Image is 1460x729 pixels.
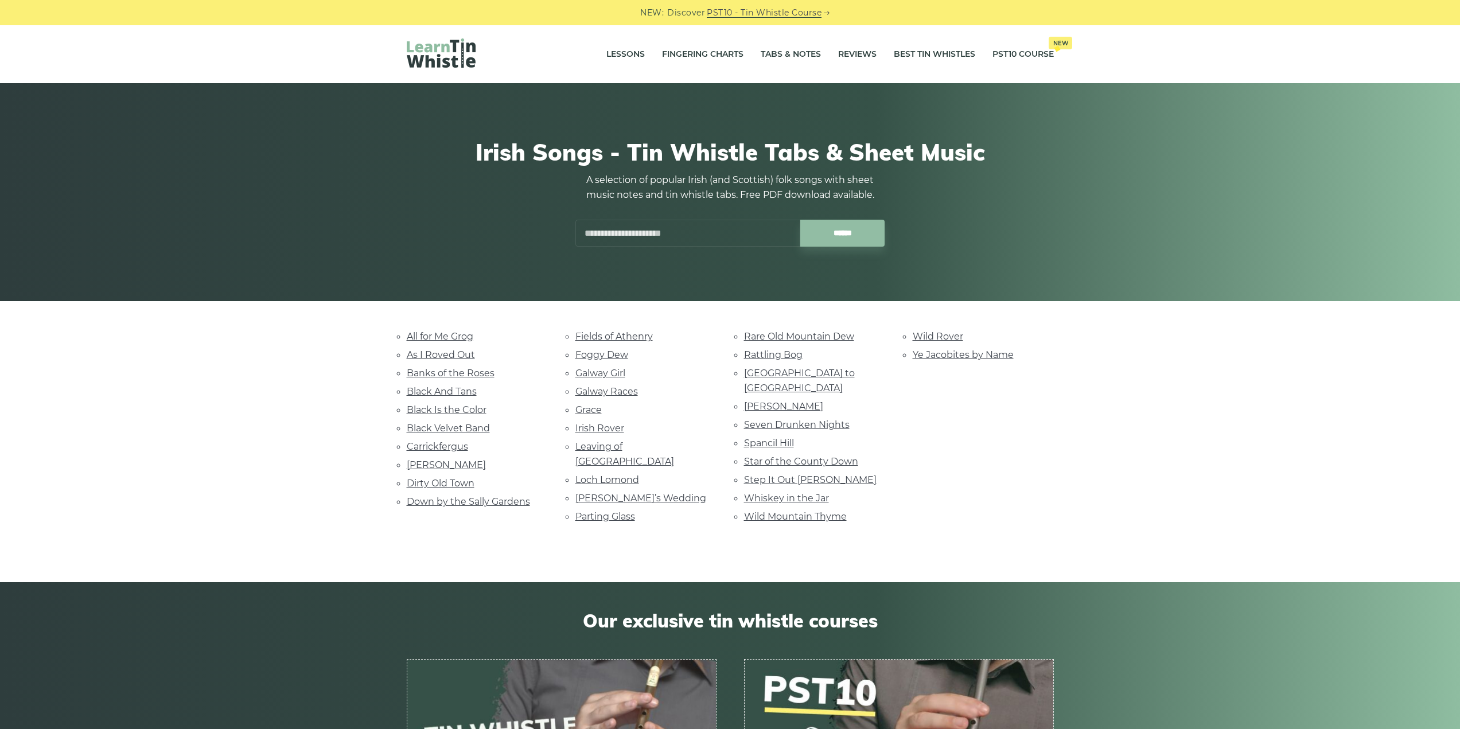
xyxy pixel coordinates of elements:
[606,40,645,69] a: Lessons
[662,40,743,69] a: Fingering Charts
[744,368,855,393] a: [GEOGRAPHIC_DATA] to [GEOGRAPHIC_DATA]
[744,349,803,360] a: Rattling Bog
[407,496,530,507] a: Down by the Sally Gardens
[407,441,468,452] a: Carrickfergus
[575,173,885,202] p: A selection of popular Irish (and Scottish) folk songs with sheet music notes and tin whistle tab...
[575,423,624,434] a: Irish Rover
[407,331,473,342] a: All for Me Grog
[992,40,1054,69] a: PST10 CourseNew
[407,386,477,397] a: Black And Tans
[575,493,706,504] a: [PERSON_NAME]’s Wedding
[407,404,486,415] a: Black Is the Color
[744,474,877,485] a: Step It Out [PERSON_NAME]
[407,610,1054,631] span: Our exclusive tin whistle courses
[407,459,486,470] a: [PERSON_NAME]
[575,474,639,485] a: Loch Lomond
[407,478,474,489] a: Dirty Old Town
[575,386,638,397] a: Galway Races
[761,40,821,69] a: Tabs & Notes
[894,40,975,69] a: Best Tin Whistles
[913,349,1014,360] a: Ye Jacobites by Name
[575,404,602,415] a: Grace
[744,511,847,522] a: Wild Mountain Thyme
[407,349,475,360] a: As I Roved Out
[575,368,625,379] a: Galway Girl
[744,419,850,430] a: Seven Drunken Nights
[744,331,854,342] a: Rare Old Mountain Dew
[744,401,823,412] a: [PERSON_NAME]
[913,331,963,342] a: Wild Rover
[838,40,877,69] a: Reviews
[575,441,674,467] a: Leaving of [GEOGRAPHIC_DATA]
[575,349,628,360] a: Foggy Dew
[407,368,495,379] a: Banks of the Roses
[575,331,653,342] a: Fields of Athenry
[407,38,476,68] img: LearnTinWhistle.com
[407,423,490,434] a: Black Velvet Band
[744,493,829,504] a: Whiskey in the Jar
[744,438,794,449] a: Spancil Hill
[1049,37,1072,49] span: New
[744,456,858,467] a: Star of the County Down
[575,511,635,522] a: Parting Glass
[407,138,1054,166] h1: Irish Songs - Tin Whistle Tabs & Sheet Music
